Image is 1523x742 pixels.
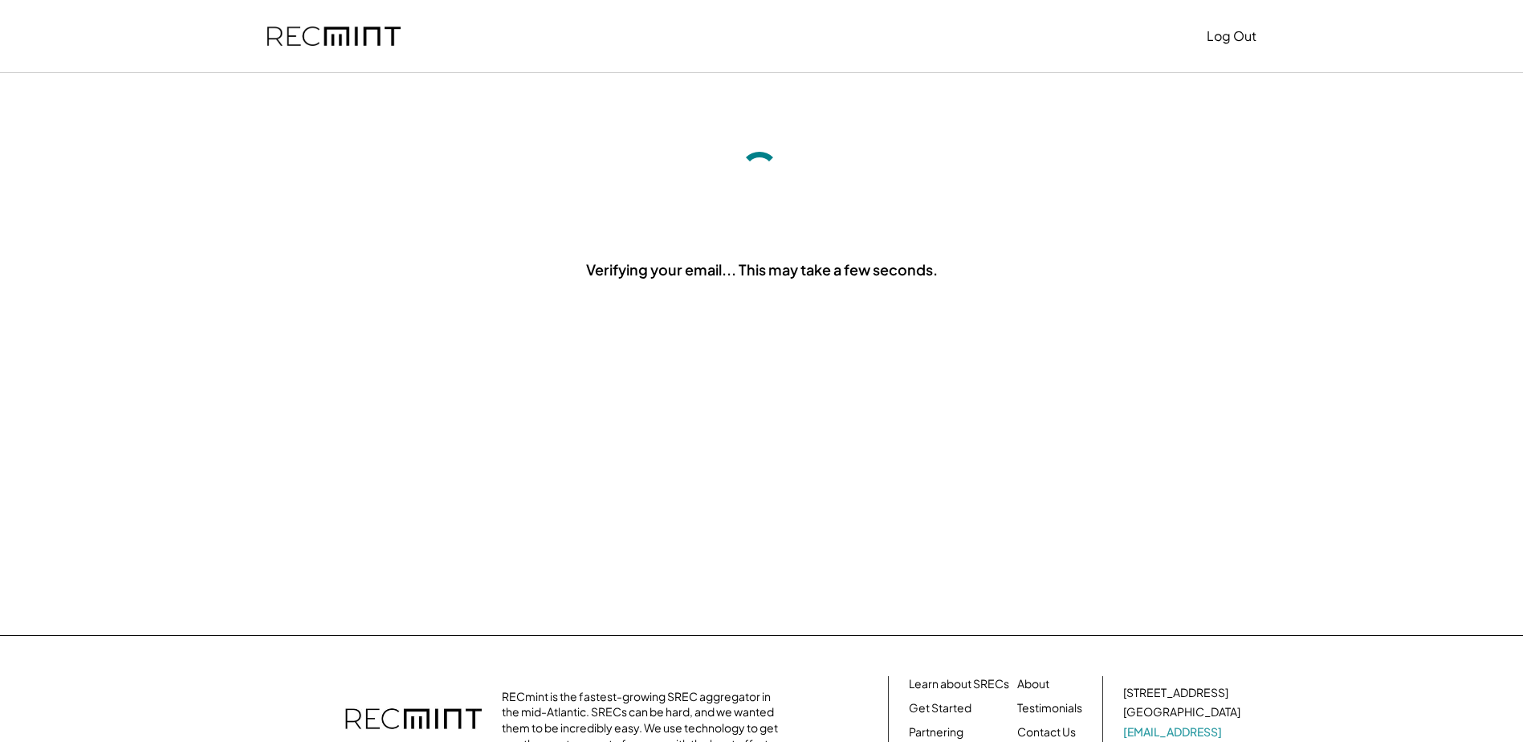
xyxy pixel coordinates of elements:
[1123,685,1228,701] div: [STREET_ADDRESS]
[909,700,971,716] a: Get Started
[909,676,1009,692] a: Learn about SRECs
[586,259,938,279] div: Verifying your email... This may take a few seconds.
[1017,700,1082,716] a: Testimonials
[1123,704,1240,720] div: [GEOGRAPHIC_DATA]
[1017,724,1076,740] a: Contact Us
[909,724,963,740] a: Partnering
[267,26,401,47] img: recmint-logotype%403x.png
[1017,676,1049,692] a: About
[1207,20,1256,52] button: Log Out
